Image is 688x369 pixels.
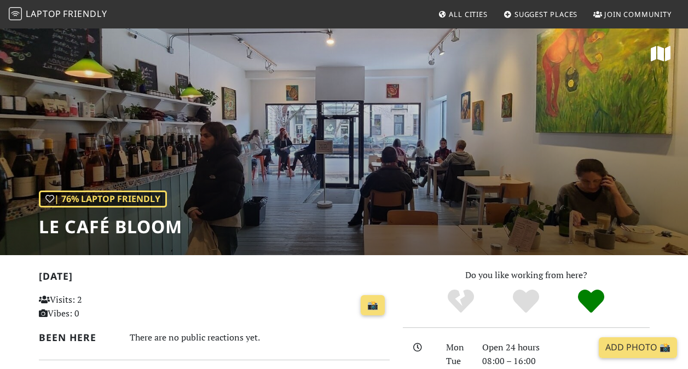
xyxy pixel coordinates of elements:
[494,288,559,315] div: Yes
[26,8,61,20] span: Laptop
[604,9,672,19] span: Join Community
[63,8,107,20] span: Friendly
[39,332,117,343] h2: Been here
[39,191,167,208] div: | 76% Laptop Friendly
[39,293,147,321] p: Visits: 2 Vibes: 0
[514,9,578,19] span: Suggest Places
[449,9,488,19] span: All Cities
[476,354,656,368] div: 08:00 – 16:00
[130,330,390,345] div: There are no public reactions yet.
[403,268,650,282] p: Do you like working from here?
[361,295,385,316] a: 📸
[9,7,22,20] img: LaptopFriendly
[433,4,492,24] a: All Cities
[558,288,623,315] div: Definitely!
[440,341,476,355] div: Mon
[39,270,390,286] h2: [DATE]
[39,216,182,237] h1: Le Café Bloom
[476,341,656,355] div: Open 24 hours
[499,4,582,24] a: Suggest Places
[9,5,107,24] a: LaptopFriendly LaptopFriendly
[429,288,494,315] div: No
[440,354,476,368] div: Tue
[599,337,677,358] a: Add Photo 📸
[589,4,676,24] a: Join Community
